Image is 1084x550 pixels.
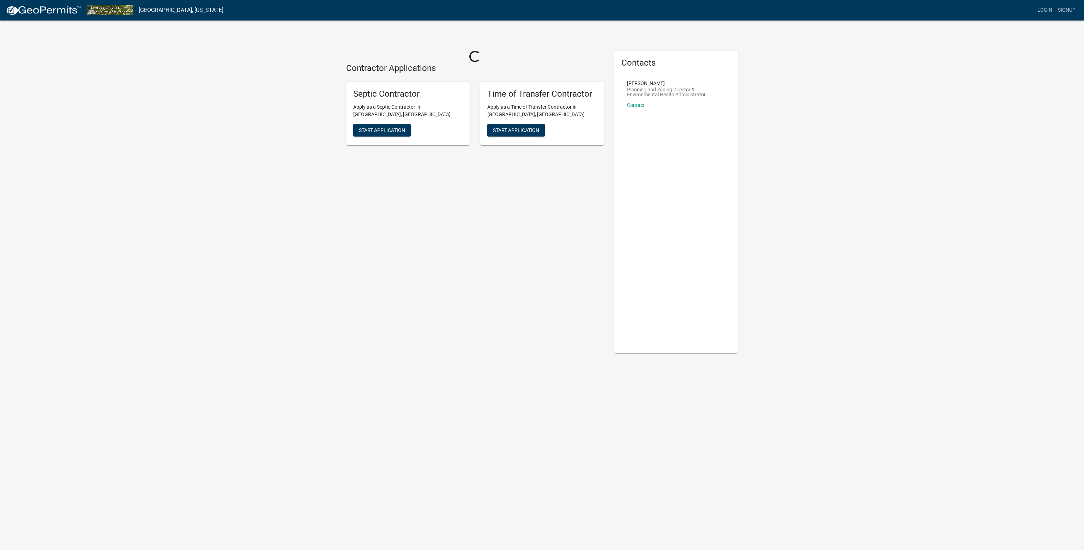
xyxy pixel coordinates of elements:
button: Start Application [487,124,545,137]
span: Start Application [493,127,539,133]
h4: Contractor Applications [346,63,604,73]
wm-workflow-list-section: Contractor Applications [346,63,604,151]
a: Login [1035,4,1055,17]
h5: Contacts [621,58,731,68]
span: Start Application [359,127,405,133]
h5: Time of Transfer Contractor [487,89,597,99]
a: Contact [627,102,645,108]
p: [PERSON_NAME] [627,81,725,86]
img: Marshall County, Iowa [87,5,133,15]
p: Apply as a Time of Transfer Contractor in [GEOGRAPHIC_DATA], [GEOGRAPHIC_DATA] [487,103,597,118]
button: Start Application [353,124,411,137]
a: [GEOGRAPHIC_DATA], [US_STATE] [139,4,223,16]
h5: Septic Contractor [353,89,463,99]
a: Signup [1055,4,1078,17]
p: Apply as a Septic Contractor in [GEOGRAPHIC_DATA], [GEOGRAPHIC_DATA] [353,103,463,118]
p: Planning and Zoning Director & Environmental Health Administrator [627,87,725,97]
